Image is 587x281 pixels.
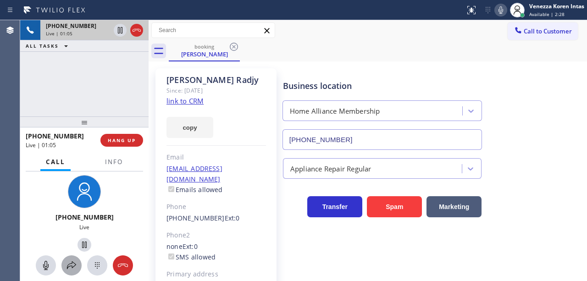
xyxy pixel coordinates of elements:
[170,43,239,50] div: booking
[426,196,482,217] button: Marketing
[114,24,127,37] button: Hold Customer
[282,129,482,150] input: Phone Number
[166,96,204,105] a: link to CRM
[166,152,266,163] div: Email
[168,253,174,259] input: SMS allowed
[307,196,362,217] button: Transfer
[152,23,275,38] input: Search
[26,43,59,49] span: ALL TASKS
[166,117,213,138] button: copy
[529,2,584,10] div: Venezza Koren Intas
[290,163,371,174] div: Appliance Repair Regular
[283,80,482,92] div: Business location
[225,214,240,222] span: Ext: 0
[166,185,223,194] label: Emails allowed
[524,27,572,35] span: Call to Customer
[108,137,136,143] span: HANG UP
[529,11,565,17] span: Available | 2:28
[46,22,96,30] span: [PHONE_NUMBER]
[508,22,578,40] button: Call to Customer
[100,153,128,171] button: Info
[26,141,56,149] span: Live | 01:05
[166,75,266,85] div: [PERSON_NAME] Radjy
[105,158,123,166] span: Info
[130,24,143,37] button: Hang up
[36,255,56,275] button: Mute
[166,269,266,280] div: Primary address
[168,186,174,192] input: Emails allowed
[26,132,84,140] span: [PHONE_NUMBER]
[166,242,266,263] div: none
[55,213,114,221] span: [PHONE_NUMBER]
[170,41,239,61] div: Nader Radjy
[166,230,266,241] div: Phone2
[40,153,71,171] button: Call
[183,242,198,251] span: Ext: 0
[494,4,507,17] button: Mute
[166,202,266,212] div: Phone
[166,85,266,96] div: Since: [DATE]
[170,50,239,58] div: [PERSON_NAME]
[367,196,422,217] button: Spam
[113,255,133,275] button: Hang up
[78,238,91,252] button: Hold Customer
[166,253,216,261] label: SMS allowed
[87,255,107,275] button: Open dialpad
[46,158,65,166] span: Call
[79,223,89,231] span: Live
[100,134,143,147] button: HANG UP
[61,255,82,275] button: Open directory
[290,106,380,116] div: Home Alliance Membership
[166,214,225,222] a: [PHONE_NUMBER]
[20,40,77,51] button: ALL TASKS
[46,30,72,37] span: Live | 01:05
[166,164,222,183] a: [EMAIL_ADDRESS][DOMAIN_NAME]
